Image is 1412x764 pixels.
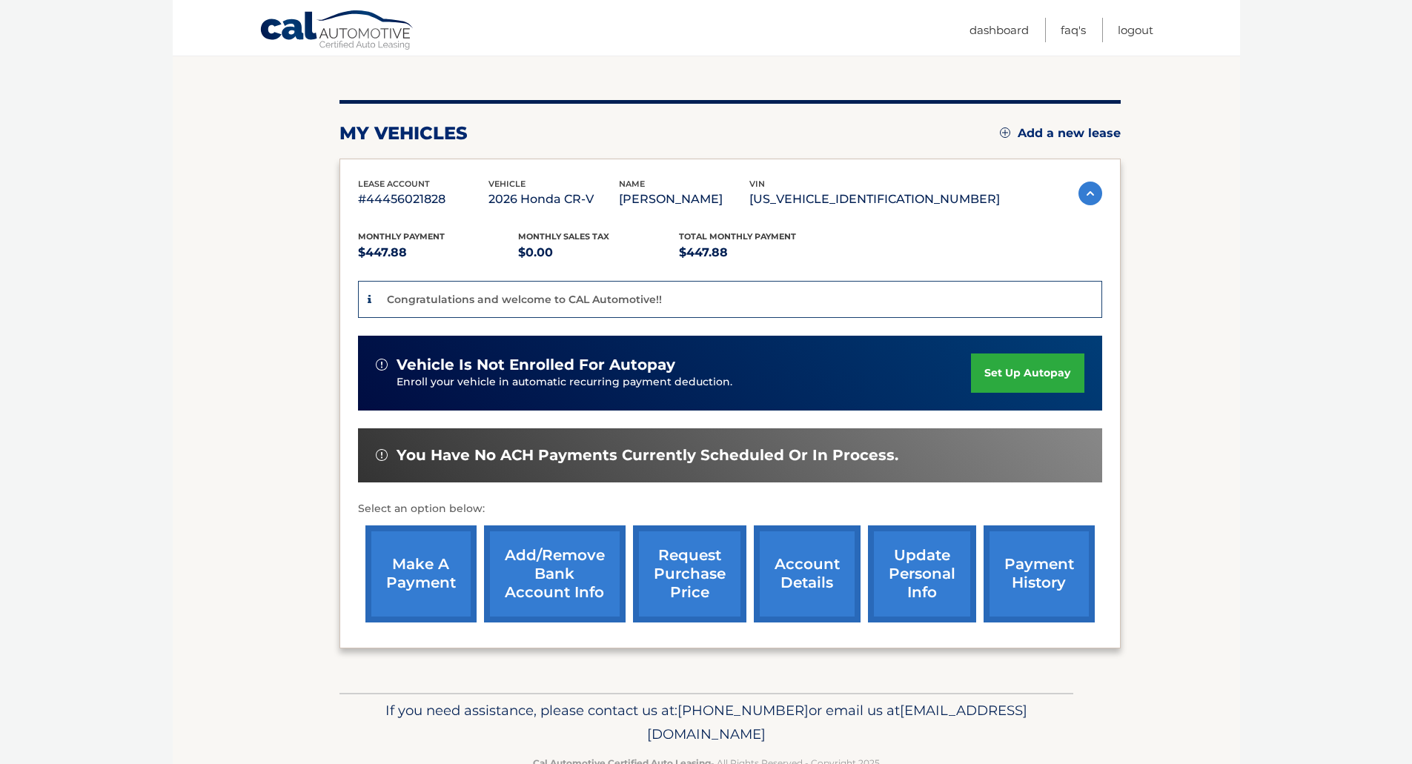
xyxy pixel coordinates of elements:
[633,525,746,622] a: request purchase price
[349,699,1064,746] p: If you need assistance, please contact us at: or email us at
[518,242,679,263] p: $0.00
[397,356,675,374] span: vehicle is not enrolled for autopay
[484,525,626,622] a: Add/Remove bank account info
[868,525,976,622] a: update personal info
[397,374,972,391] p: Enroll your vehicle in automatic recurring payment deduction.
[365,525,477,622] a: make a payment
[1118,18,1153,42] a: Logout
[677,702,809,719] span: [PHONE_NUMBER]
[749,179,765,189] span: vin
[619,189,749,210] p: [PERSON_NAME]
[397,446,898,465] span: You have no ACH payments currently scheduled or in process.
[1078,182,1102,205] img: accordion-active.svg
[679,231,796,242] span: Total Monthly Payment
[376,359,388,371] img: alert-white.svg
[984,525,1095,622] a: payment history
[969,18,1029,42] a: Dashboard
[358,179,430,189] span: lease account
[754,525,861,622] a: account details
[518,231,609,242] span: Monthly sales Tax
[1000,126,1121,141] a: Add a new lease
[1000,127,1010,138] img: add.svg
[358,242,519,263] p: $447.88
[1061,18,1086,42] a: FAQ's
[619,179,645,189] span: name
[679,242,840,263] p: $447.88
[488,189,619,210] p: 2026 Honda CR-V
[358,500,1102,518] p: Select an option below:
[339,122,468,145] h2: my vehicles
[259,10,415,53] a: Cal Automotive
[376,449,388,461] img: alert-white.svg
[749,189,1000,210] p: [US_VEHICLE_IDENTIFICATION_NUMBER]
[971,353,1084,393] a: set up autopay
[358,231,445,242] span: Monthly Payment
[387,293,662,306] p: Congratulations and welcome to CAL Automotive!!
[358,189,488,210] p: #44456021828
[488,179,526,189] span: vehicle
